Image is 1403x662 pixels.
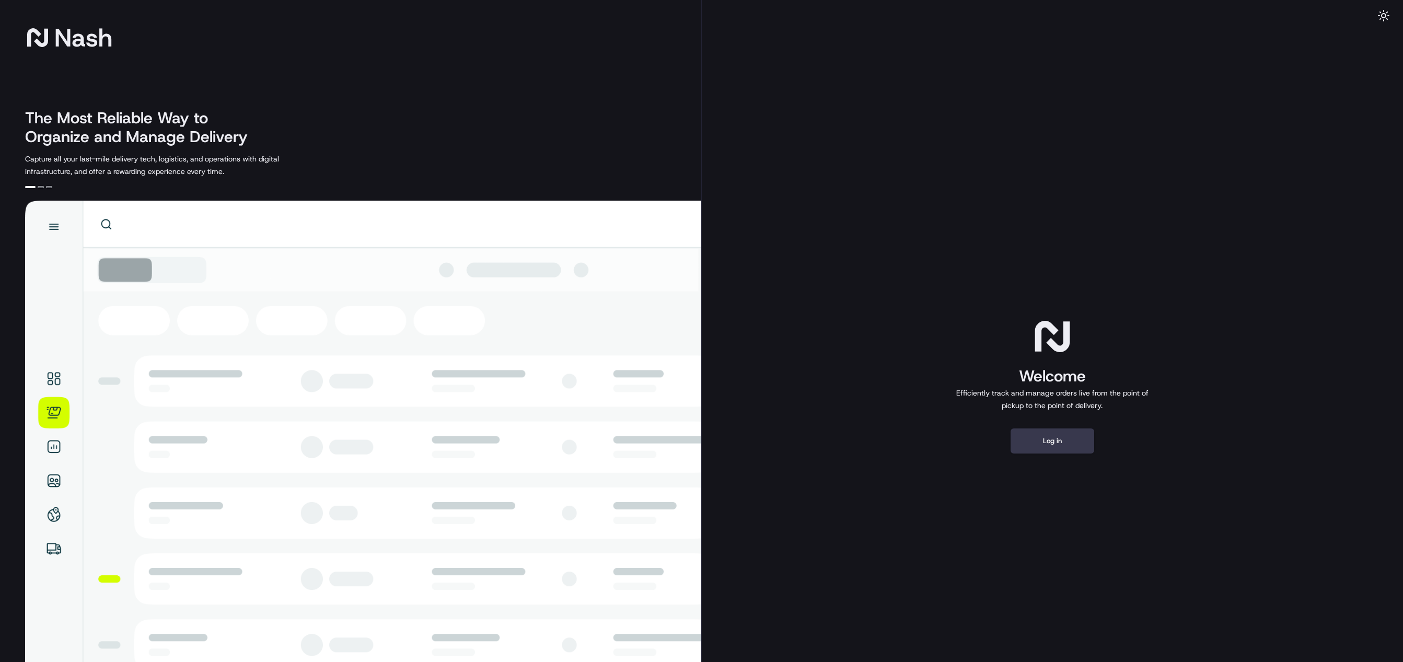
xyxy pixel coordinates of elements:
h2: The Most Reliable Way to Organize and Manage Delivery [25,109,259,146]
p: Efficiently track and manage orders live from the point of pickup to the point of delivery. [952,387,1153,412]
span: Nash [54,27,112,48]
button: Log in [1011,428,1094,454]
p: Capture all your last-mile delivery tech, logistics, and operations with digital infrastructure, ... [25,153,326,178]
h1: Welcome [952,366,1153,387]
